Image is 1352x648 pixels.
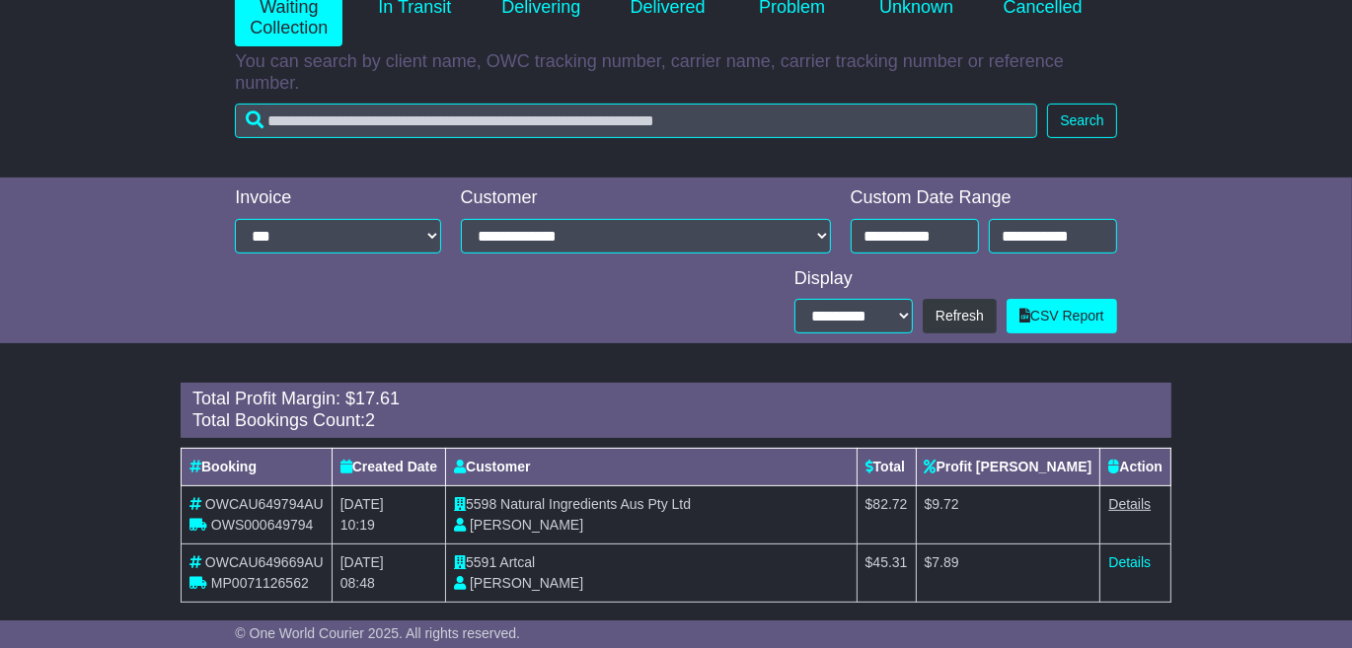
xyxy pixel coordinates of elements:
[1047,104,1116,138] button: Search
[446,448,858,485] th: Customer
[340,496,384,512] span: [DATE]
[1007,299,1117,333] a: CSV Report
[211,517,314,533] span: OWS000649794
[857,485,916,543] td: $
[355,389,400,408] span: 17.61
[192,389,1160,410] div: Total Profit Margin: $
[916,485,1100,543] td: $
[916,543,1100,602] td: $
[461,187,831,209] div: Customer
[500,496,691,512] span: Natural Ingredients Aus Pty Ltd
[872,554,907,570] span: 45.31
[340,517,375,533] span: 10:19
[857,543,916,602] td: $
[923,299,997,333] button: Refresh
[205,496,324,512] span: OWCAU649794AU
[466,554,496,570] span: 5591
[466,496,496,512] span: 5598
[340,575,375,591] span: 08:48
[1100,448,1171,485] th: Action
[1108,554,1151,570] a: Details
[499,554,535,570] span: Artcal
[932,554,958,570] span: 7.89
[794,268,1117,290] div: Display
[916,448,1100,485] th: Profit [PERSON_NAME]
[235,625,520,641] span: © One World Courier 2025. All rights reserved.
[365,410,375,430] span: 2
[932,496,958,512] span: 9.72
[235,187,440,209] div: Invoice
[872,496,907,512] span: 82.72
[340,554,384,570] span: [DATE]
[1108,496,1151,512] a: Details
[470,575,583,591] span: [PERSON_NAME]
[851,187,1117,209] div: Custom Date Range
[192,410,1160,432] div: Total Bookings Count:
[211,575,309,591] span: MP0071126562
[182,448,333,485] th: Booking
[205,554,324,570] span: OWCAU649669AU
[470,517,583,533] span: [PERSON_NAME]
[235,51,1116,94] p: You can search by client name, OWC tracking number, carrier name, carrier tracking number or refe...
[332,448,445,485] th: Created Date
[857,448,916,485] th: Total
